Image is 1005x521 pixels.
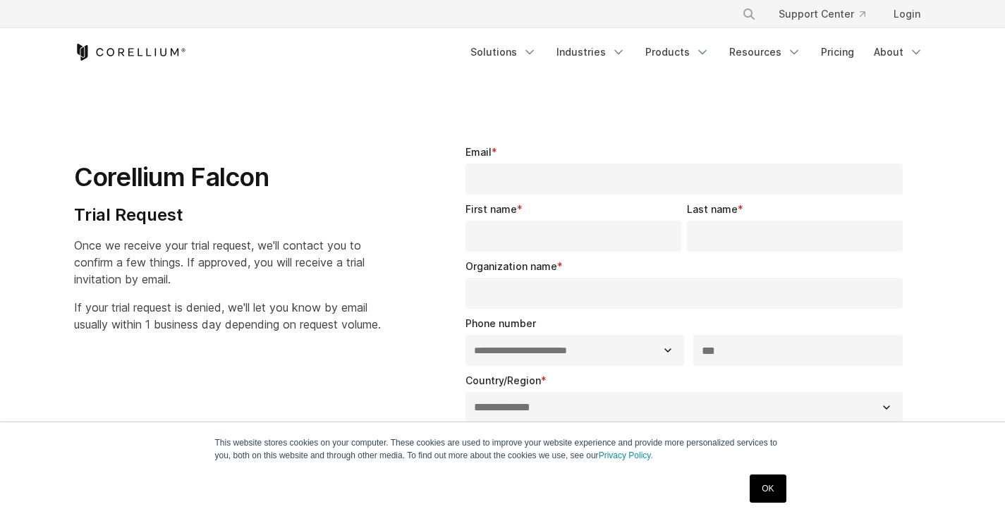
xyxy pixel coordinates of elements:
a: Industries [548,39,634,65]
span: First name [465,203,517,215]
span: If your trial request is denied, we'll let you know by email usually within 1 business day depend... [74,300,381,331]
a: Pricing [812,39,863,65]
a: Privacy Policy. [599,450,653,460]
h1: Corellium Falcon [74,161,381,193]
a: Support Center [767,1,877,27]
p: This website stores cookies on your computer. These cookies are used to improve your website expe... [215,436,791,462]
a: About [865,39,932,65]
span: Country/Region [465,374,541,386]
button: Search [736,1,762,27]
a: Corellium Home [74,44,186,61]
span: Last name [687,203,738,215]
a: OK [750,474,786,503]
h4: Trial Request [74,204,381,226]
div: Navigation Menu [725,1,932,27]
a: Resources [721,39,810,65]
div: Navigation Menu [462,39,932,65]
a: Solutions [462,39,545,65]
span: Phone number [465,317,536,329]
a: Products [637,39,718,65]
span: Email [465,146,492,158]
span: Once we receive your trial request, we'll contact you to confirm a few things. If approved, you w... [74,238,365,286]
a: Login [882,1,932,27]
span: Organization name [465,260,557,272]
